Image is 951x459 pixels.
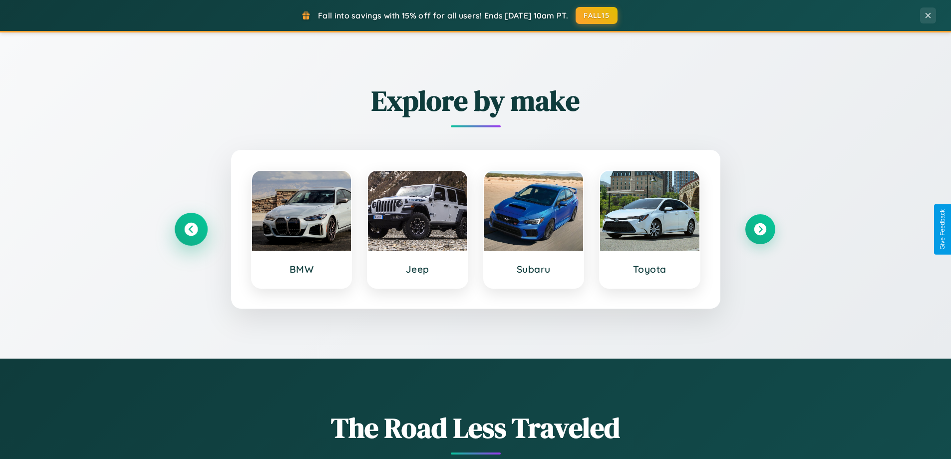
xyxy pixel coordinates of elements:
[939,209,946,250] div: Give Feedback
[610,263,689,275] h3: Toyota
[176,81,775,120] h2: Explore by make
[262,263,341,275] h3: BMW
[378,263,457,275] h3: Jeep
[318,10,568,20] span: Fall into savings with 15% off for all users! Ends [DATE] 10am PT.
[494,263,574,275] h3: Subaru
[176,409,775,447] h1: The Road Less Traveled
[576,7,618,24] button: FALL15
